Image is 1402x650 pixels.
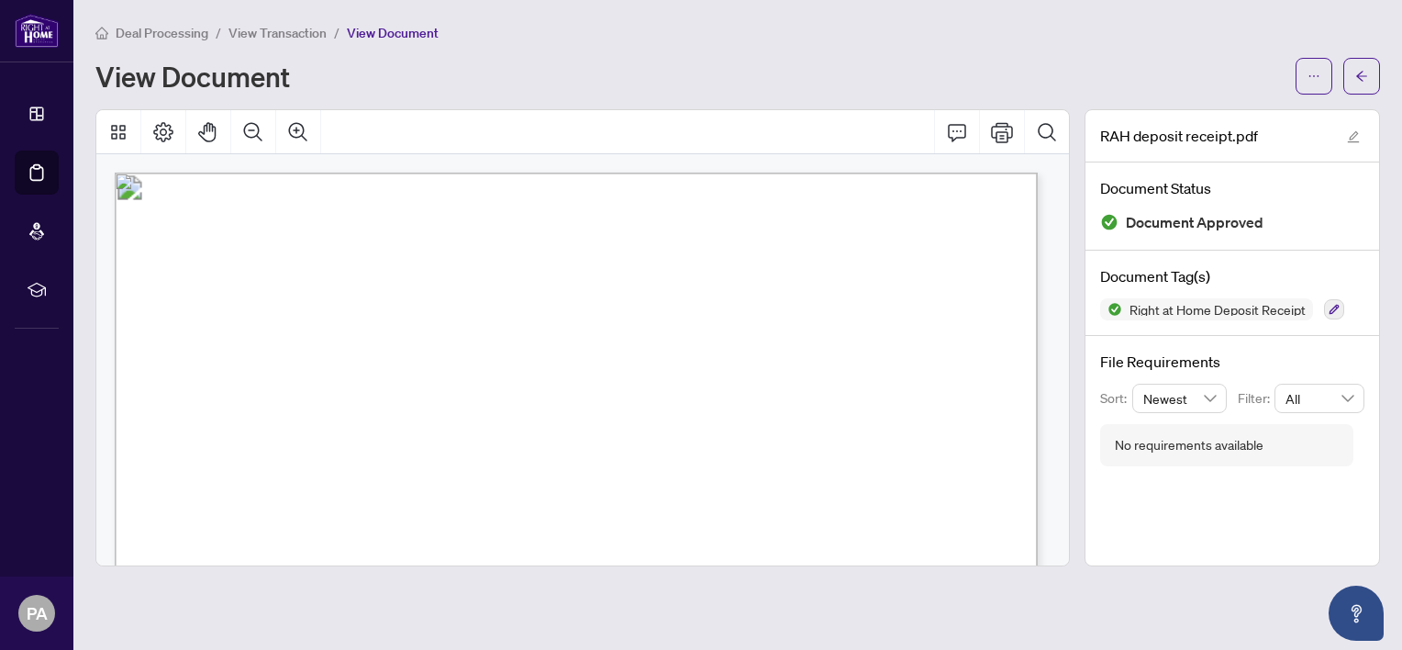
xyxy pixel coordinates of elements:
[1100,351,1364,373] h4: File Requirements
[216,22,221,43] li: /
[116,25,208,41] span: Deal Processing
[1329,586,1384,641] button: Open asap
[27,600,48,626] span: PA
[1307,70,1320,83] span: ellipsis
[228,25,327,41] span: View Transaction
[1100,265,1364,287] h4: Document Tag(s)
[1100,213,1118,231] img: Document Status
[347,25,439,41] span: View Document
[95,62,290,91] h1: View Document
[1100,298,1122,320] img: Status Icon
[334,22,339,43] li: /
[15,14,59,48] img: logo
[1355,70,1368,83] span: arrow-left
[1100,388,1132,409] p: Sort:
[1122,303,1313,316] span: Right at Home Deposit Receipt
[1100,125,1258,147] span: RAH deposit receipt.pdf
[1238,388,1274,409] p: Filter:
[95,27,108,39] span: home
[1100,177,1364,199] h4: Document Status
[1115,435,1263,455] div: No requirements available
[1126,210,1263,235] span: Document Approved
[1285,385,1353,412] span: All
[1143,385,1217,412] span: Newest
[1347,130,1360,143] span: edit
